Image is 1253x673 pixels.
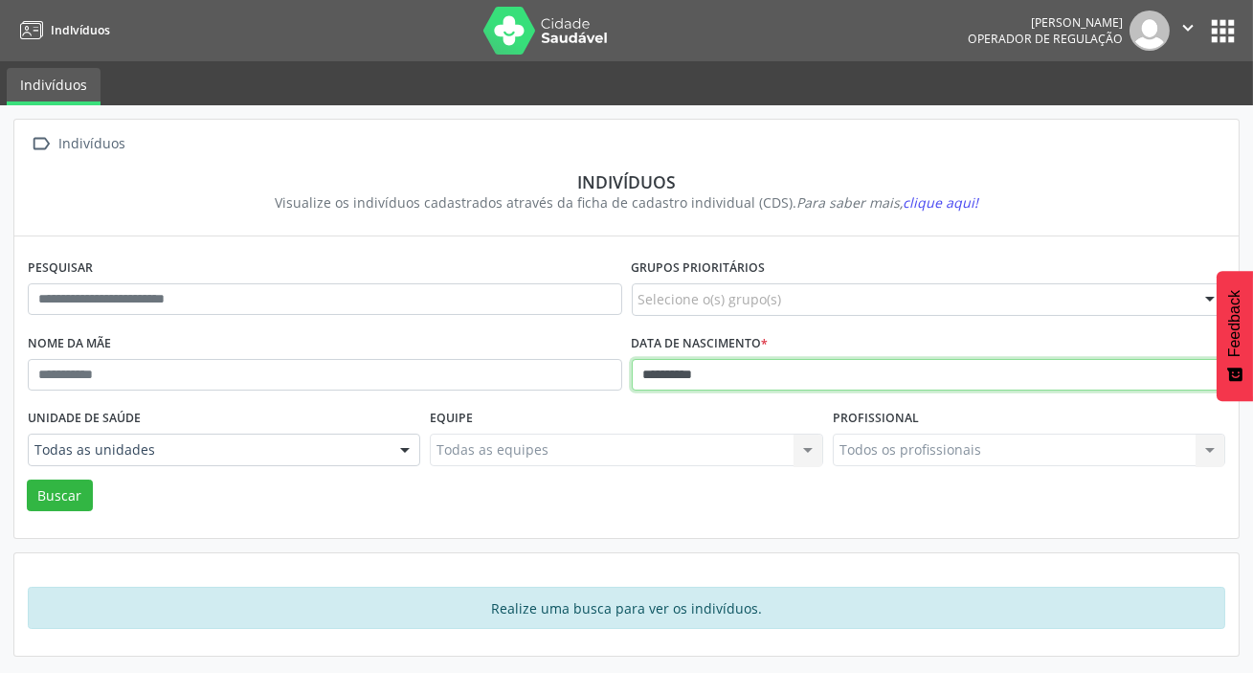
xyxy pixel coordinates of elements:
[51,22,110,38] span: Indivíduos
[41,171,1212,192] div: Indivíduos
[632,329,769,359] label: Data de nascimento
[430,404,473,434] label: Equipe
[833,404,919,434] label: Profissional
[28,404,141,434] label: Unidade de saúde
[1170,11,1206,51] button: 
[28,254,93,283] label: Pesquisar
[41,192,1212,213] div: Visualize os indivíduos cadastrados através da ficha de cadastro individual (CDS).
[28,130,129,158] a:  Indivíduos
[1177,17,1198,38] i: 
[638,289,782,309] span: Selecione o(s) grupo(s)
[968,31,1123,47] span: Operador de regulação
[796,193,978,212] i: Para saber mais,
[13,14,110,46] a: Indivíduos
[56,130,129,158] div: Indivíduos
[28,130,56,158] i: 
[28,587,1225,629] div: Realize uma busca para ver os indivíduos.
[28,329,111,359] label: Nome da mãe
[1217,271,1253,401] button: Feedback - Mostrar pesquisa
[968,14,1123,31] div: [PERSON_NAME]
[632,254,766,283] label: Grupos prioritários
[34,440,381,460] span: Todas as unidades
[1206,14,1240,48] button: apps
[7,68,101,105] a: Indivíduos
[903,193,978,212] span: clique aqui!
[1226,290,1243,357] span: Feedback
[1130,11,1170,51] img: img
[27,480,93,512] button: Buscar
